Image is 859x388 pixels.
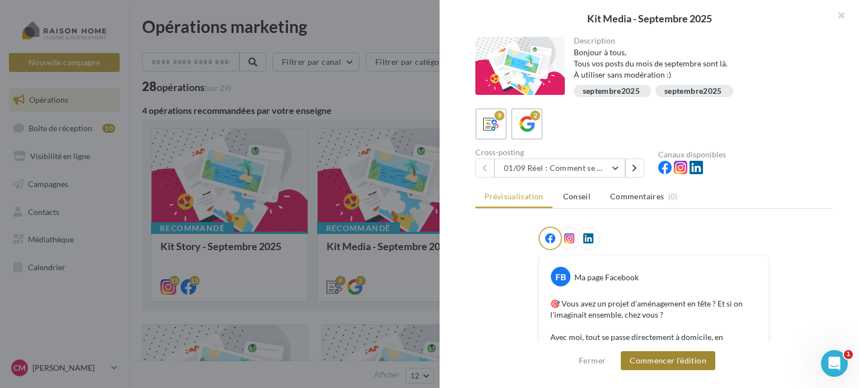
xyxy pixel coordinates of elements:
[574,354,610,367] button: Fermer
[494,111,504,121] div: 9
[574,47,824,80] div: Bonjour à tous, Tous vos posts du mois de septembre sont là. À utiliser sans modération :)
[621,351,715,370] button: Commencer l'édition
[475,149,649,156] div: Cross-posting
[658,151,832,159] div: Canaux disponibles
[574,272,639,283] div: Ma page Facebook
[844,350,853,359] span: 1
[610,191,664,202] span: Commentaires
[821,350,848,377] iframe: Intercom live chat
[530,111,540,121] div: 2
[574,37,824,45] div: Description
[668,192,678,201] span: (0)
[551,267,570,286] div: FB
[583,87,640,95] div: septembre2025
[664,87,722,95] div: septembre2025
[494,159,625,178] button: 01/09 Réel : Comment se passe un projet Raison Home ?
[457,13,841,23] div: Kit Media - Septembre 2025
[563,191,591,201] span: Conseil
